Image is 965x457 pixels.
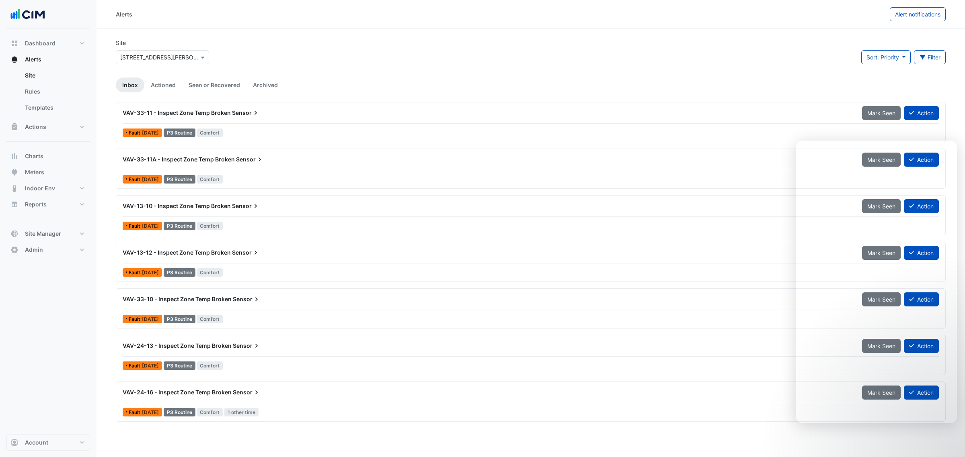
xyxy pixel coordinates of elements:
[10,246,18,254] app-icon: Admin
[224,408,259,416] span: 1 other time
[197,315,223,323] span: Comfort
[232,109,260,117] span: Sensor
[10,152,18,160] app-icon: Charts
[236,155,264,163] span: Sensor
[123,202,231,209] span: VAV-13-10 - Inspect Zone Temp Broken
[867,110,895,116] span: Mark Seen
[233,295,261,303] span: Sensor
[25,55,41,63] span: Alerts
[123,296,232,302] span: VAV-33-10 - Inspect Zone Temp Broken
[164,408,195,416] div: P3 Routine
[904,106,939,120] button: Action
[890,7,946,21] button: Alert notifications
[6,435,90,451] button: Account
[197,175,223,184] span: Comfort
[25,123,46,131] span: Actions
[6,242,90,258] button: Admin
[129,131,142,135] span: Fault
[123,249,231,256] span: VAV-13-12 - Inspect Zone Temp Broken
[116,78,144,92] a: Inbox
[142,409,159,415] span: Thu 03-Jul-2025 07:50 AEST
[25,152,43,160] span: Charts
[6,164,90,180] button: Meters
[18,67,90,84] a: Site
[25,230,61,238] span: Site Manager
[25,184,55,192] span: Indoor Env
[10,6,46,22] img: Company Logo
[25,200,47,208] span: Reports
[123,156,235,163] span: VAV-33-11A - Inspect Zone Temp Broken
[861,50,911,64] button: Sort: Priority
[142,316,159,322] span: Thu 31-Jul-2025 13:02 AEST
[233,388,261,396] span: Sensor
[164,222,195,230] div: P3 Routine
[25,246,43,254] span: Admin
[6,180,90,196] button: Indoor Env
[116,39,126,47] label: Site
[129,363,142,368] span: Fault
[142,223,159,229] span: Thu 14-Aug-2025 09:18 AEST
[129,270,142,275] span: Fault
[233,342,261,350] span: Sensor
[142,176,159,182] span: Mon 18-Aug-2025 12:32 AEST
[129,410,142,415] span: Fault
[116,10,132,18] div: Alerts
[914,50,946,64] button: Filter
[796,141,957,423] iframe: Intercom live chat
[10,123,18,131] app-icon: Actions
[129,224,142,228] span: Fault
[164,361,195,370] div: P3 Routine
[246,78,284,92] a: Archived
[129,177,142,182] span: Fault
[25,168,44,176] span: Meters
[895,11,940,18] span: Alert notifications
[197,129,223,137] span: Comfort
[862,106,901,120] button: Mark Seen
[123,389,232,396] span: VAV-24-16 - Inspect Zone Temp Broken
[10,230,18,238] app-icon: Site Manager
[18,100,90,116] a: Templates
[10,55,18,63] app-icon: Alerts
[197,361,223,370] span: Comfort
[142,363,159,369] span: Fri 04-Jul-2025 18:02 AEST
[164,175,195,184] div: P3 Routine
[6,67,90,119] div: Alerts
[123,109,231,116] span: VAV-33-11 - Inspect Zone Temp Broken
[129,317,142,322] span: Fault
[10,39,18,47] app-icon: Dashboard
[6,119,90,135] button: Actions
[164,268,195,277] div: P3 Routine
[197,268,223,277] span: Comfort
[232,249,260,257] span: Sensor
[10,184,18,192] app-icon: Indoor Env
[10,200,18,208] app-icon: Reports
[232,202,260,210] span: Sensor
[25,439,48,447] span: Account
[164,129,195,137] div: P3 Routine
[123,342,232,349] span: VAV-24-13 - Inspect Zone Temp Broken
[938,430,957,449] iframe: Intercom live chat
[142,269,159,275] span: Thu 14-Aug-2025 08:32 AEST
[197,408,223,416] span: Comfort
[10,168,18,176] app-icon: Meters
[6,226,90,242] button: Site Manager
[144,78,182,92] a: Actioned
[866,54,899,61] span: Sort: Priority
[6,196,90,212] button: Reports
[6,35,90,51] button: Dashboard
[142,130,159,136] span: Mon 18-Aug-2025 12:32 AEST
[18,84,90,100] a: Rules
[164,315,195,323] div: P3 Routine
[6,148,90,164] button: Charts
[25,39,55,47] span: Dashboard
[182,78,246,92] a: Seen or Recovered
[197,222,223,230] span: Comfort
[6,51,90,67] button: Alerts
